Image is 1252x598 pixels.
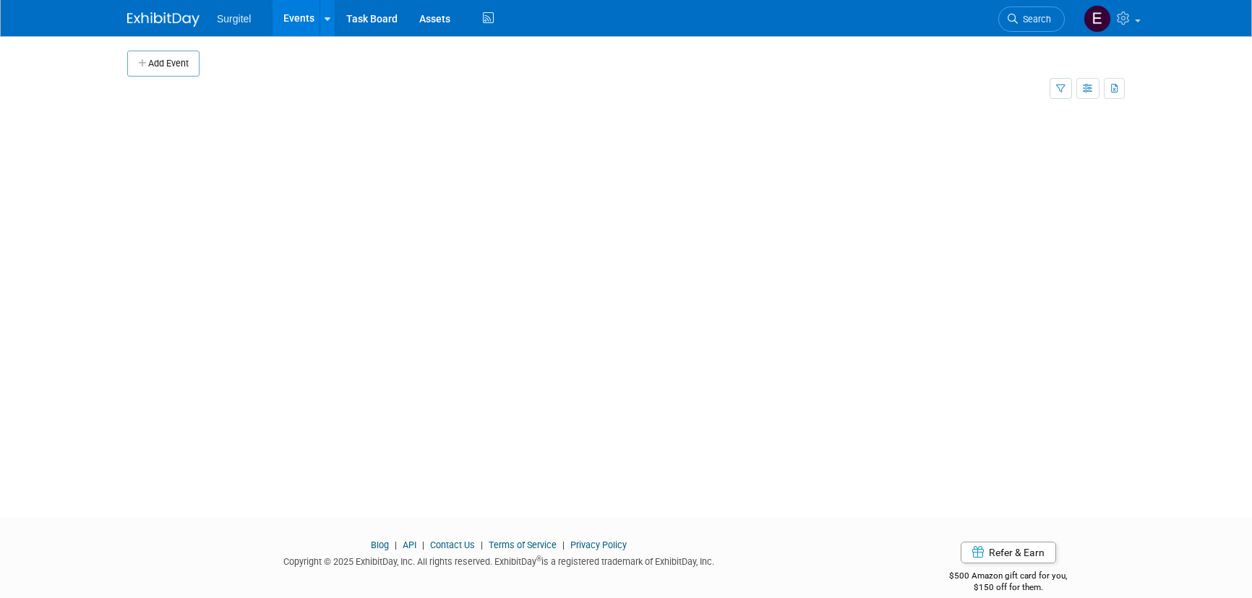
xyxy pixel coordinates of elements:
[419,539,428,550] span: |
[536,555,541,563] sup: ®
[127,12,200,27] img: ExhibitDay
[1018,14,1051,25] span: Search
[1084,5,1111,32] img: Event Coordinator
[371,539,389,550] a: Blog
[892,581,1125,594] div: $150 off for them.
[489,539,557,550] a: Terms of Service
[403,539,416,550] a: API
[892,560,1125,594] div: $500 Amazon gift card for you,
[217,13,251,25] span: Surgitel
[998,6,1065,32] a: Search
[391,539,400,550] span: |
[570,539,627,550] a: Privacy Policy
[127,51,200,77] button: Add Event
[127,552,870,568] div: Copyright © 2025 ExhibitDay, Inc. All rights reserved. ExhibitDay is a registered trademark of Ex...
[430,539,475,550] a: Contact Us
[559,539,568,550] span: |
[477,539,486,550] span: |
[961,542,1056,563] a: Refer & Earn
